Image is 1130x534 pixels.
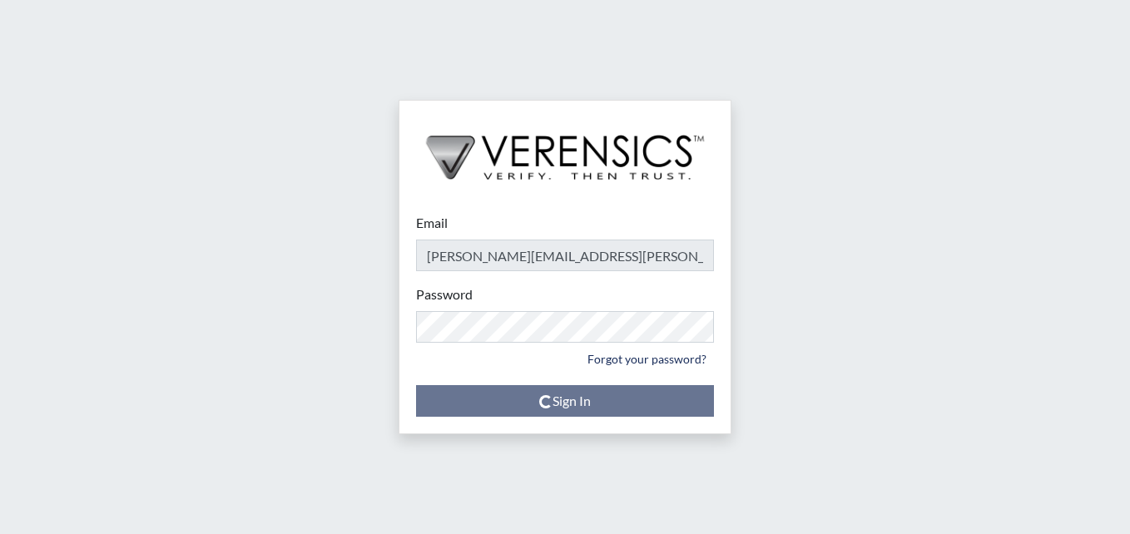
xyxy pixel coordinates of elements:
[416,385,714,417] button: Sign In
[416,213,448,233] label: Email
[416,284,473,304] label: Password
[580,346,714,372] a: Forgot your password?
[416,240,714,271] input: Email
[399,101,731,197] img: logo-wide-black.2aad4157.png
